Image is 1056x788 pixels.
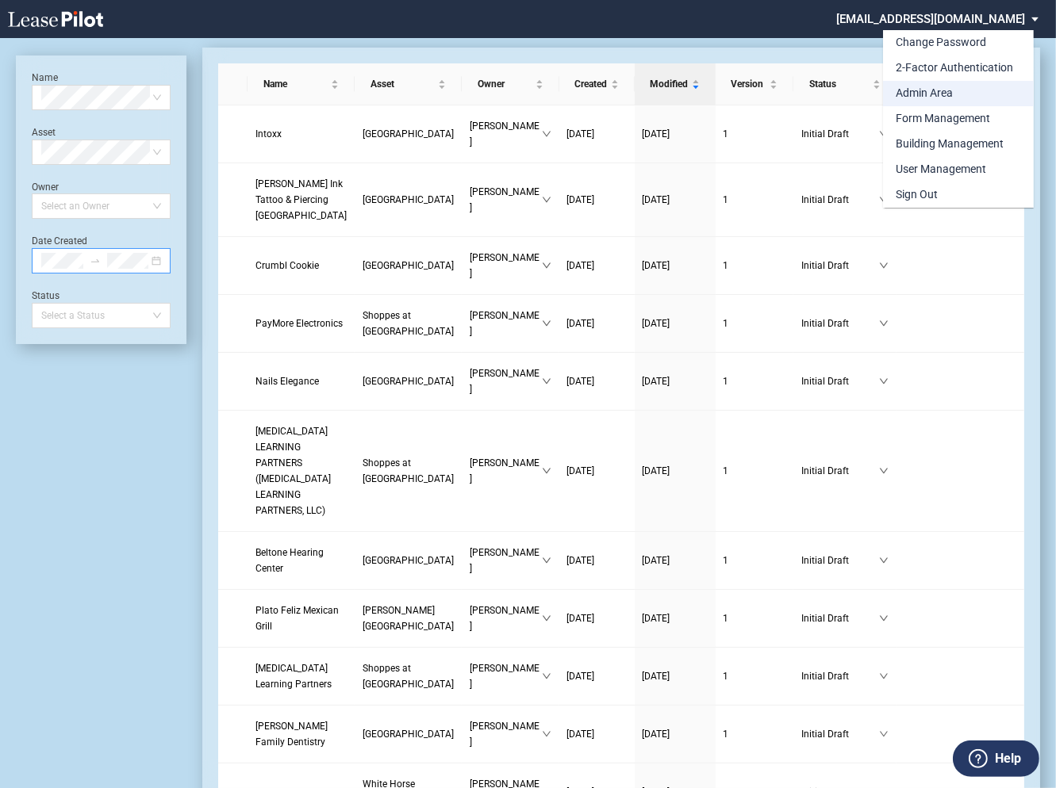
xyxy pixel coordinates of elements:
div: User Management [896,162,986,178]
div: Admin Area [896,86,953,101]
button: Help [953,740,1039,777]
div: 2-Factor Authentication [896,60,1013,76]
div: Form Management [896,111,990,127]
label: Help [995,748,1021,769]
div: Change Password [896,35,986,51]
div: Sign Out [896,187,938,203]
div: Building Management [896,136,1004,152]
